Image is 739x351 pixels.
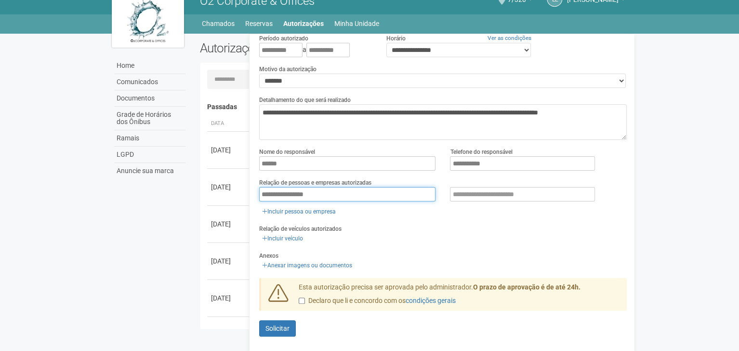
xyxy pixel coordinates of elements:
a: condições gerais [406,297,456,304]
label: Declaro que li e concordo com os [299,296,456,306]
a: Chamados [202,17,235,30]
label: Nome do responsável [259,148,315,156]
div: a [259,43,372,57]
a: Autorizações [283,17,324,30]
a: Home [114,58,185,74]
label: Detalhamento do que será realizado [259,96,351,104]
div: [DATE] [211,145,247,155]
h2: Autorizações [200,41,406,55]
label: Telefone do responsável [450,148,512,156]
strong: O prazo de aprovação é de até 24h. [473,283,581,291]
th: Data [207,116,251,132]
label: Relação de pessoas e empresas autorizadas [259,178,371,187]
button: Solicitar [259,320,296,337]
a: Reservas [245,17,273,30]
span: Solicitar [265,325,290,332]
label: Relação de veículos autorizados [259,225,342,233]
div: Esta autorização precisa ser aprovada pelo administrador. [291,283,627,311]
h4: Passadas [207,103,620,111]
div: [DATE] [211,182,247,192]
a: Ver as condições [488,35,531,41]
input: Declaro que li e concordo com oscondições gerais [299,298,305,304]
label: Período autorizado [259,34,308,43]
a: Comunicados [114,74,185,90]
label: Motivo da autorização [259,65,317,74]
a: Incluir pessoa ou empresa [259,206,339,217]
a: Ramais [114,130,185,147]
a: Minha Unidade [334,17,379,30]
a: Grade de Horários dos Ônibus [114,107,185,130]
label: Anexos [259,251,278,260]
div: [DATE] [211,293,247,303]
a: Anexar imagens ou documentos [259,260,355,271]
a: Incluir veículo [259,233,306,244]
div: [DATE] [211,256,247,266]
a: LGPD [114,147,185,163]
a: Anuncie sua marca [114,163,185,179]
div: [DATE] [211,219,247,229]
label: Horário [386,34,406,43]
a: Documentos [114,90,185,107]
